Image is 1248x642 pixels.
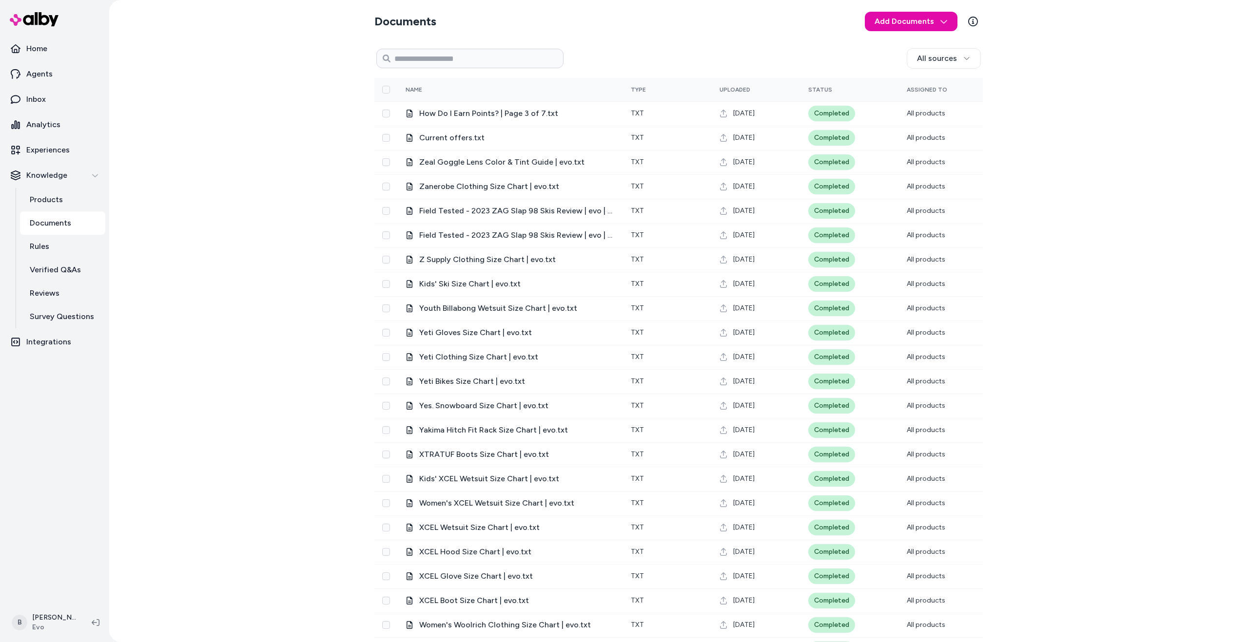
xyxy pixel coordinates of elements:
span: txt [631,231,644,239]
span: txt [631,133,644,142]
span: txt [631,450,644,458]
span: Current offers.txt [419,132,615,144]
div: Field Tested - 2023 ZAG Slap 98 Skis Review | evo | Page 1 of 2.txt [406,229,615,241]
button: Select row [382,524,390,531]
div: Yeti Clothing Size Chart | evo.txt [406,351,615,363]
div: Completed [808,179,855,194]
span: txt [631,523,644,531]
p: Agents [26,68,53,80]
span: txt [631,304,644,312]
span: All products [907,450,945,458]
button: Select row [382,110,390,117]
a: Inbox [4,88,105,111]
span: txt [631,158,644,166]
span: [DATE] [733,133,755,143]
div: Completed [808,227,855,243]
div: Completed [808,617,855,633]
p: Knowledge [26,170,67,181]
p: Inbox [26,94,46,105]
span: Status [808,86,832,93]
span: Women's XCEL Wetsuit Size Chart | evo.txt [419,497,615,509]
img: alby Logo [10,12,58,26]
span: [DATE] [733,425,755,435]
span: All products [907,109,945,117]
div: XTRATUF Boots Size Chart | evo.txt [406,449,615,460]
span: All products [907,499,945,507]
button: Select all [382,86,390,94]
div: Current offers.txt [406,132,615,144]
span: Yeti Clothing Size Chart | evo.txt [419,351,615,363]
p: Products [30,194,63,206]
div: XCEL Boot Size Chart | evo.txt [406,595,615,606]
span: Field Tested - 2023 ZAG Slap 98 Skis Review | evo | Page 2 of 2.txt [419,205,615,217]
button: Select row [382,231,390,239]
span: [DATE] [733,230,755,240]
span: All products [907,255,945,264]
span: Uploaded [720,86,750,93]
span: [DATE] [733,620,755,630]
a: Products [20,188,105,211]
button: Select row [382,329,390,337]
a: Documents [20,211,105,235]
span: txt [631,499,644,507]
span: txt [631,182,644,190]
span: All products [907,353,945,361]
span: All products [907,548,945,556]
a: Agents [4,62,105,86]
div: Completed [808,276,855,292]
span: [DATE] [733,547,755,557]
span: XCEL Boot Size Chart | evo.txt [419,595,615,606]
div: XCEL Wetsuit Size Chart | evo.txt [406,522,615,533]
span: All products [907,182,945,190]
span: [DATE] [733,474,755,484]
button: Select row [382,304,390,312]
button: Select row [382,183,390,190]
button: Select row [382,426,390,434]
span: How Do I Earn Points? | Page 3 of 7.txt [419,108,615,119]
span: txt [631,328,644,337]
span: [DATE] [733,571,755,581]
a: Reviews [20,282,105,305]
div: Yeti Gloves Size Chart | evo.txt [406,327,615,339]
span: All products [907,158,945,166]
span: [DATE] [733,109,755,118]
span: Zanerobe Clothing Size Chart | evo.txt [419,181,615,192]
div: Completed [808,374,855,389]
div: Yeti Bikes Size Chart | evo.txt [406,376,615,387]
span: All products [907,596,945,604]
p: Verified Q&As [30,264,81,276]
button: Select row [382,280,390,288]
div: Completed [808,154,855,170]
span: XCEL Hood Size Chart | evo.txt [419,546,615,558]
div: Completed [808,252,855,267]
div: Completed [808,203,855,219]
div: Completed [808,422,855,438]
span: txt [631,109,644,117]
div: Yes. Snowboard Size Chart | evo.txt [406,400,615,412]
p: Home [26,43,47,55]
button: Select row [382,572,390,580]
span: [DATE] [733,279,755,289]
a: Experiences [4,138,105,162]
a: Verified Q&As [20,258,105,282]
h2: Documents [374,14,436,29]
span: Youth Billabong Wetsuit Size Chart | evo.txt [419,302,615,314]
span: Kids' Ski Size Chart | evo.txt [419,278,615,290]
p: Analytics [26,119,60,131]
span: All products [907,304,945,312]
span: All sources [917,53,957,64]
div: Kids' Ski Size Chart | evo.txt [406,278,615,290]
span: txt [631,572,644,580]
span: txt [631,596,644,604]
span: Women's Woolrich Clothing Size Chart | evo.txt [419,619,615,631]
button: Select row [382,475,390,483]
a: Rules [20,235,105,258]
span: [DATE] [733,498,755,508]
span: Yeti Gloves Size Chart | evo.txt [419,327,615,339]
div: Women's Woolrich Clothing Size Chart | evo.txt [406,619,615,631]
span: XCEL Wetsuit Size Chart | evo.txt [419,522,615,533]
span: All products [907,231,945,239]
span: txt [631,474,644,483]
div: Completed [808,301,855,316]
a: Integrations [4,330,105,354]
